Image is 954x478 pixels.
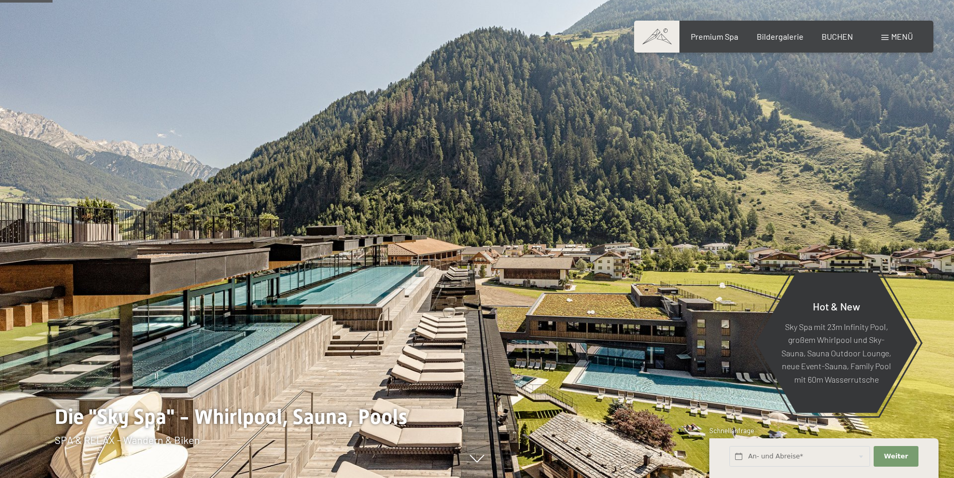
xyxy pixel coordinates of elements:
[691,31,738,41] a: Premium Spa
[884,452,908,461] span: Weiter
[813,300,860,312] span: Hot & New
[757,31,804,41] a: Bildergalerie
[780,320,892,386] p: Sky Spa mit 23m Infinity Pool, großem Whirlpool und Sky-Sauna, Sauna Outdoor Lounge, neue Event-S...
[891,31,913,41] span: Menü
[874,446,918,467] button: Weiter
[755,272,918,414] a: Hot & New Sky Spa mit 23m Infinity Pool, großem Whirlpool und Sky-Sauna, Sauna Outdoor Lounge, ne...
[822,31,853,41] a: BUCHEN
[709,426,754,435] span: Schnellanfrage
